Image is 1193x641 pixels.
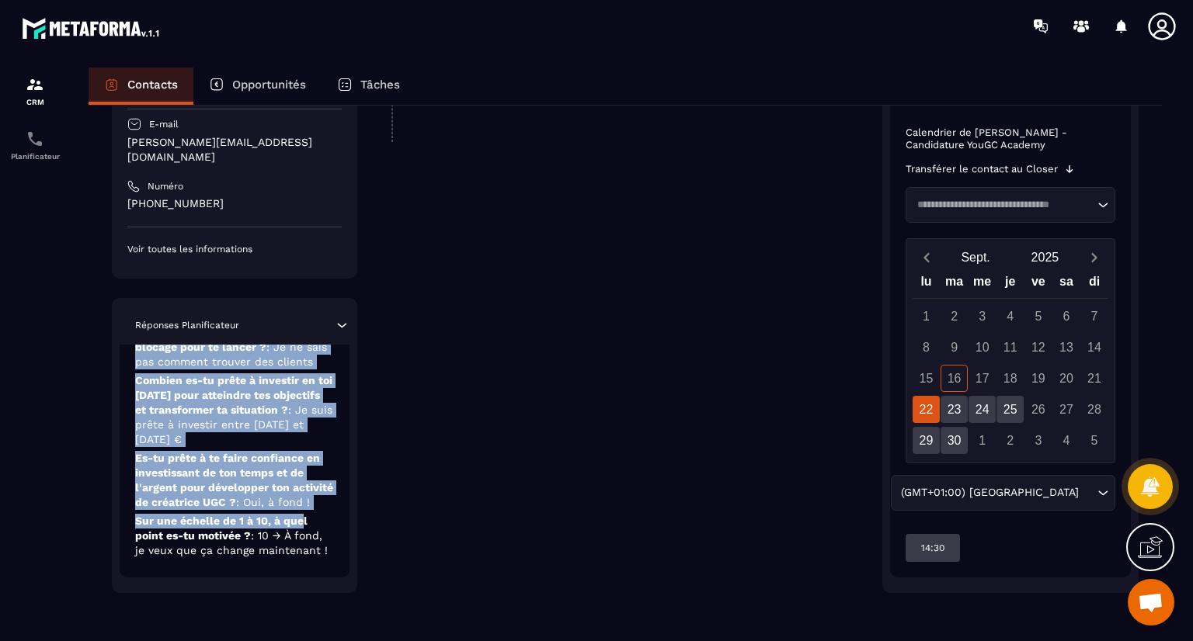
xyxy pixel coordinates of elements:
[969,365,996,392] div: 17
[941,271,969,298] div: ma
[996,334,1024,361] div: 11
[193,68,322,105] a: Opportunités
[26,75,44,94] img: formation
[26,130,44,148] img: scheduler
[996,396,1024,423] div: 25
[1052,271,1080,298] div: sa
[232,78,306,92] p: Opportunités
[135,451,334,510] p: Es-tu prête à te faire confiance en investissant de ton temps et de l'argent pour développer ton ...
[1052,396,1080,423] div: 27
[1080,396,1108,423] div: 28
[891,475,1115,511] div: Search for option
[89,68,193,105] a: Contacts
[941,427,968,454] div: 30
[127,135,342,165] p: [PERSON_NAME][EMAIL_ADDRESS][DOMAIN_NAME]
[135,319,239,331] p: Réponses Planificateur
[4,152,66,161] p: Planificateur
[1128,579,1174,625] div: Ouvrir le chat
[941,244,1010,271] button: Open months overlay
[1024,365,1052,392] div: 19
[913,427,940,454] div: 29
[941,334,968,361] div: 9
[1080,303,1108,330] div: 7
[1052,365,1080,392] div: 20
[1024,303,1052,330] div: 5
[135,514,334,558] p: Sur une échelle de 1 à 10, à quel point es-tu motivée ?
[1082,484,1094,501] input: Search for option
[969,303,996,330] div: 3
[912,197,1094,213] input: Search for option
[1052,303,1080,330] div: 6
[906,187,1116,223] div: Search for option
[996,271,1024,298] div: je
[4,64,66,118] a: formationformationCRM
[913,396,940,423] div: 22
[906,163,1058,175] p: Transférer le contact au Closer
[913,303,1109,454] div: Calendar days
[135,325,334,369] p: Quel est aujourd’hui ton plus gros blocage pour te lancer ?
[913,365,940,392] div: 15
[22,14,162,42] img: logo
[4,98,66,106] p: CRM
[996,365,1024,392] div: 18
[996,427,1024,454] div: 2
[912,271,940,298] div: lu
[4,118,66,172] a: schedulerschedulerPlanificateur
[913,247,941,268] button: Previous month
[135,373,334,447] p: Combien es-tu prête à investir en toi [DATE] pour atteindre tes objectifs et transformer ta situa...
[236,496,310,508] span: : Oui, à fond !
[941,365,968,392] div: 16
[127,243,342,255] p: Voir toutes les informations
[941,303,968,330] div: 2
[969,427,996,454] div: 1
[921,542,944,554] p: 14:30
[322,68,416,105] a: Tâches
[913,271,1109,454] div: Calendar wrapper
[1024,427,1052,454] div: 3
[1010,244,1080,271] button: Open years overlay
[1024,271,1052,298] div: ve
[360,78,400,92] p: Tâches
[127,78,178,92] p: Contacts
[1024,396,1052,423] div: 26
[148,180,183,192] p: Numéro
[1052,334,1080,361] div: 13
[1080,365,1108,392] div: 21
[913,334,940,361] div: 8
[969,396,996,423] div: 24
[1080,271,1108,298] div: di
[1080,427,1108,454] div: 5
[969,334,996,361] div: 10
[897,484,1082,501] span: (GMT+01:00) [GEOGRAPHIC_DATA]
[1080,247,1108,268] button: Next month
[1052,427,1080,454] div: 4
[913,303,940,330] div: 1
[127,196,342,211] p: [PHONE_NUMBER]
[149,118,179,130] p: E-mail
[941,396,968,423] div: 23
[906,126,1116,151] p: Calendrier de [PERSON_NAME] - Candidature YouGC Academy
[135,404,332,445] span: : Je suis prête à investir entre [DATE] et [DATE] €
[996,303,1024,330] div: 4
[969,271,996,298] div: me
[1080,334,1108,361] div: 14
[1024,334,1052,361] div: 12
